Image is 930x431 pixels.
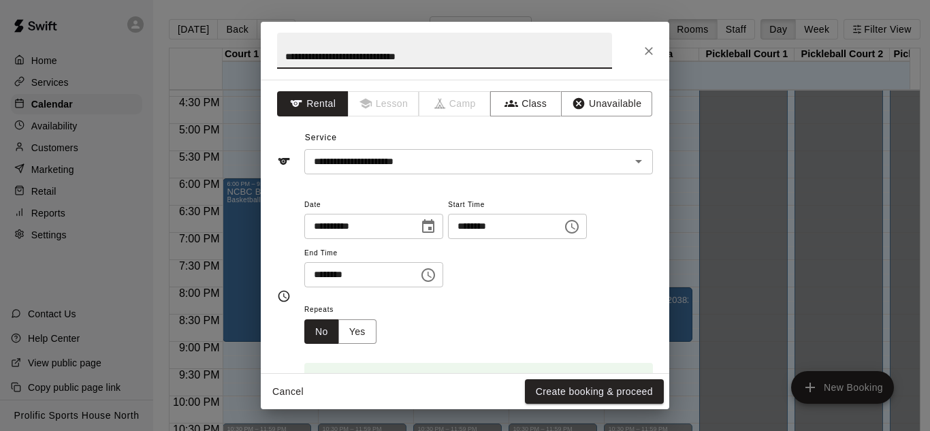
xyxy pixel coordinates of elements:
[419,91,491,116] span: Camps can only be created in the Services page
[448,196,587,214] span: Start Time
[629,152,648,171] button: Open
[304,244,443,263] span: End Time
[277,91,349,116] button: Rental
[415,261,442,289] button: Choose time, selected time is 9:00 PM
[277,289,291,303] svg: Timing
[304,196,443,214] span: Date
[277,155,291,168] svg: Service
[338,319,376,345] button: Yes
[349,91,420,116] span: Lessons must be created in the Services page first
[558,213,586,240] button: Choose time, selected time is 7:00 PM
[304,319,376,345] div: outlined button group
[525,379,664,404] button: Create booking & proceed
[304,319,339,345] button: No
[305,133,337,142] span: Service
[490,91,562,116] button: Class
[338,367,446,392] div: Booking time is available
[304,301,387,319] span: Repeats
[415,213,442,240] button: Choose date, selected date is Sep 11, 2025
[266,379,310,404] button: Cancel
[637,39,661,63] button: Close
[561,91,652,116] button: Unavailable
